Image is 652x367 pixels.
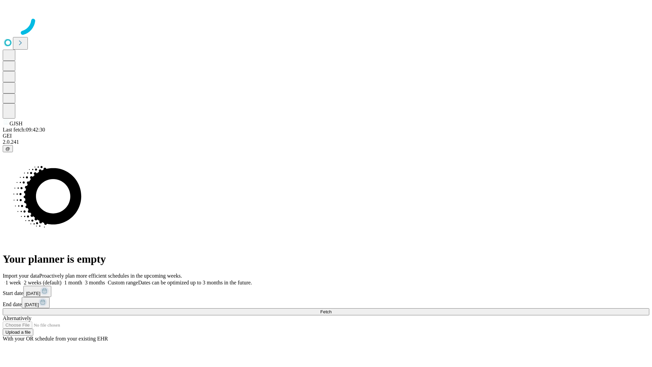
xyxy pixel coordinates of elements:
[3,286,649,297] div: Start date
[3,297,649,308] div: End date
[3,133,649,139] div: GEI
[5,146,10,151] span: @
[3,336,108,342] span: With your OR schedule from your existing EHR
[85,280,105,285] span: 3 months
[3,145,13,152] button: @
[22,297,50,308] button: [DATE]
[3,139,649,145] div: 2.0.241
[138,280,252,285] span: Dates can be optimized up to 3 months in the future.
[10,121,22,126] span: GJSH
[24,302,39,307] span: [DATE]
[64,280,82,285] span: 1 month
[39,273,182,279] span: Proactively plan more efficient schedules in the upcoming weeks.
[320,309,331,314] span: Fetch
[24,280,61,285] span: 2 weeks (default)
[3,315,31,321] span: Alternatively
[5,280,21,285] span: 1 week
[108,280,138,285] span: Custom range
[3,127,45,133] span: Last fetch: 09:42:30
[23,286,51,297] button: [DATE]
[3,253,649,265] h1: Your planner is empty
[3,273,39,279] span: Import your data
[3,308,649,315] button: Fetch
[3,329,33,336] button: Upload a file
[26,291,40,296] span: [DATE]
